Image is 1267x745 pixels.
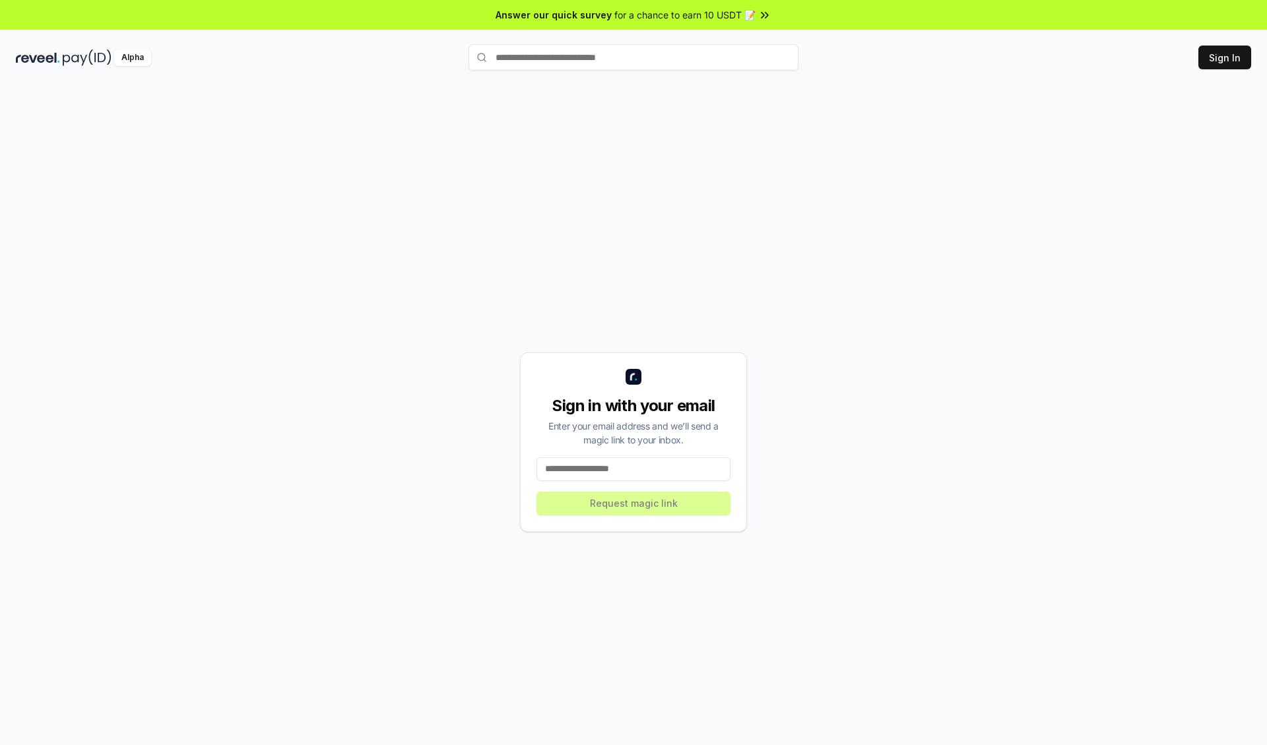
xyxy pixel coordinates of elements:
img: reveel_dark [16,49,60,66]
div: Enter your email address and we’ll send a magic link to your inbox. [536,419,731,447]
img: pay_id [63,49,112,66]
span: for a chance to earn 10 USDT 📝 [614,8,756,22]
div: Sign in with your email [536,395,731,416]
button: Sign In [1198,46,1251,69]
img: logo_small [626,369,641,385]
div: Alpha [114,49,151,66]
span: Answer our quick survey [496,8,612,22]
